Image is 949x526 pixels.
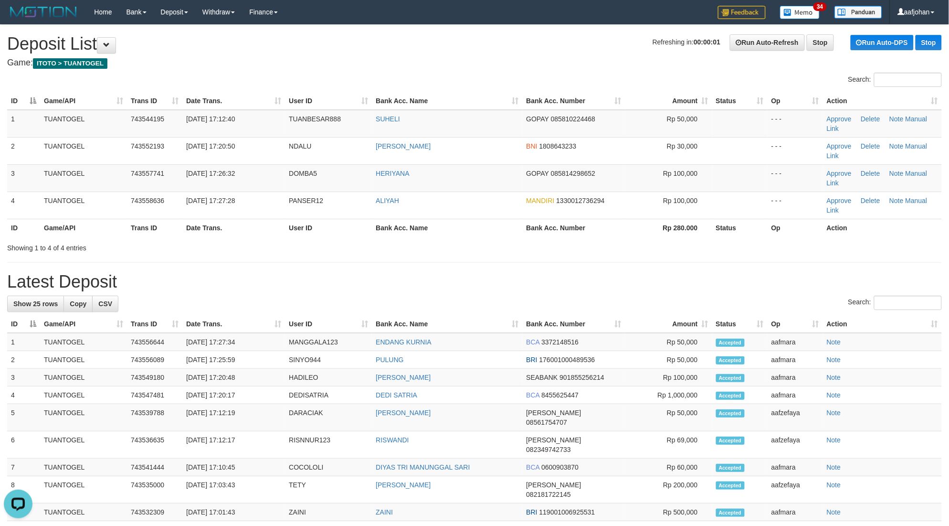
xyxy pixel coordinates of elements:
td: Rp 69,000 [625,431,712,459]
th: ID: activate to sort column descending [7,92,40,110]
th: Trans ID: activate to sort column ascending [127,315,182,333]
a: Approve [827,197,852,204]
span: 34 [813,2,826,11]
td: 1 [7,110,40,138]
td: TUANTOGEL [40,404,127,431]
a: Run Auto-DPS [851,35,914,50]
td: 743547481 [127,386,182,404]
th: User ID [285,219,372,236]
td: - - - [768,192,823,219]
span: Accepted [716,509,745,517]
td: 743539788 [127,404,182,431]
span: CSV [98,300,112,308]
td: ZAINI [285,504,372,521]
a: CSV [92,296,118,312]
td: TUANTOGEL [40,369,127,386]
a: Note [889,197,904,204]
span: Refreshing in: [653,38,720,46]
span: NDALU [289,142,311,150]
a: ENDANG KURNIA [376,338,432,346]
span: [PERSON_NAME] [527,436,581,444]
a: ALIYAH [376,197,399,204]
td: - - - [768,164,823,192]
a: Note [827,356,841,364]
span: Copy 1808643233 to clipboard [539,142,577,150]
td: TUANTOGEL [40,137,127,164]
a: ZAINI [376,508,393,516]
a: Approve [827,115,852,123]
th: Trans ID: activate to sort column ascending [127,92,182,110]
span: Accepted [716,437,745,445]
th: ID [7,219,40,236]
th: Op: activate to sort column ascending [768,92,823,110]
td: aafmara [768,333,823,351]
td: Rp 50,000 [625,404,712,431]
th: Rp 280.000 [625,219,712,236]
a: Stop [916,35,942,50]
a: Note [827,508,841,516]
td: aafmara [768,351,823,369]
input: Search: [874,73,942,87]
span: 743552193 [131,142,164,150]
a: Manual Link [827,170,928,187]
th: Bank Acc. Number: activate to sort column ascending [523,92,625,110]
a: PULUNG [376,356,403,364]
td: [DATE] 17:20:17 [182,386,285,404]
span: Copy 901855256214 to clipboard [560,374,604,381]
td: Rp 200,000 [625,476,712,504]
span: [PERSON_NAME] [527,409,581,417]
span: Copy 176001000489536 to clipboard [539,356,595,364]
a: Note [889,142,904,150]
span: [DATE] 17:12:40 [186,115,235,123]
a: Delete [861,115,880,123]
span: MANDIRI [527,197,555,204]
span: Copy 0600903870 to clipboard [541,463,579,471]
td: - - - [768,110,823,138]
td: 2 [7,137,40,164]
a: Copy [63,296,93,312]
td: MANGGALA123 [285,333,372,351]
th: Amount: activate to sort column ascending [625,92,712,110]
td: 3 [7,164,40,192]
td: aafmara [768,459,823,476]
a: RISWANDI [376,436,409,444]
td: 8 [7,476,40,504]
a: [PERSON_NAME] [376,142,431,150]
th: Status: activate to sort column ascending [712,92,768,110]
span: Accepted [716,482,745,490]
a: DIYAS TRI MANUNGGAL SARI [376,463,470,471]
td: TUANTOGEL [40,351,127,369]
th: Op [768,219,823,236]
a: [PERSON_NAME] [376,374,431,381]
span: BNI [527,142,538,150]
a: Note [827,338,841,346]
td: 743536635 [127,431,182,459]
td: TUANTOGEL [40,110,127,138]
th: Date Trans.: activate to sort column ascending [182,315,285,333]
span: Copy 082181722145 to clipboard [527,491,571,498]
label: Search: [848,73,942,87]
a: Manual Link [827,142,928,160]
span: Copy 119001006925531 to clipboard [539,508,595,516]
div: Showing 1 to 4 of 4 entries [7,239,388,253]
a: Delete [861,170,880,177]
span: Show 25 rows [13,300,58,308]
th: User ID: activate to sort column ascending [285,315,372,333]
td: TUANTOGEL [40,333,127,351]
td: TUANTOGEL [40,476,127,504]
a: Approve [827,142,852,150]
th: User ID: activate to sort column ascending [285,92,372,110]
span: DOMBA5 [289,170,317,177]
img: Button%20Memo.svg [780,6,820,19]
th: Date Trans. [182,219,285,236]
a: [PERSON_NAME] [376,409,431,417]
td: aafmara [768,504,823,521]
img: panduan.png [834,6,882,19]
a: Run Auto-Refresh [730,34,805,51]
span: BRI [527,356,538,364]
span: PANSER12 [289,197,323,204]
td: Rp 50,000 [625,351,712,369]
a: Note [827,374,841,381]
td: aafzefaya [768,476,823,504]
td: HADILEO [285,369,372,386]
